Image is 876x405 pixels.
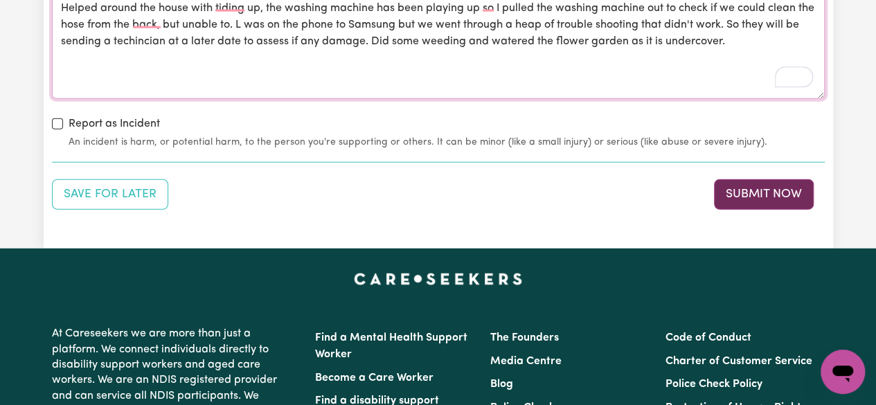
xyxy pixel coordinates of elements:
a: The Founders [490,332,559,343]
button: Save your job report [52,179,168,210]
a: Blog [490,379,513,390]
button: Submit your job report [714,179,814,210]
a: Charter of Customer Service [665,356,812,367]
label: Report as Incident [69,116,160,132]
a: Police Check Policy [665,379,762,390]
iframe: Button to launch messaging window [821,350,865,394]
a: Code of Conduct [665,332,751,343]
a: Find a Mental Health Support Worker [315,332,467,360]
a: Media Centre [490,356,562,367]
small: An incident is harm, or potential harm, to the person you're supporting or others. It can be mino... [69,135,825,150]
a: Careseekers home page [354,273,522,285]
a: Become a Care Worker [315,372,433,384]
